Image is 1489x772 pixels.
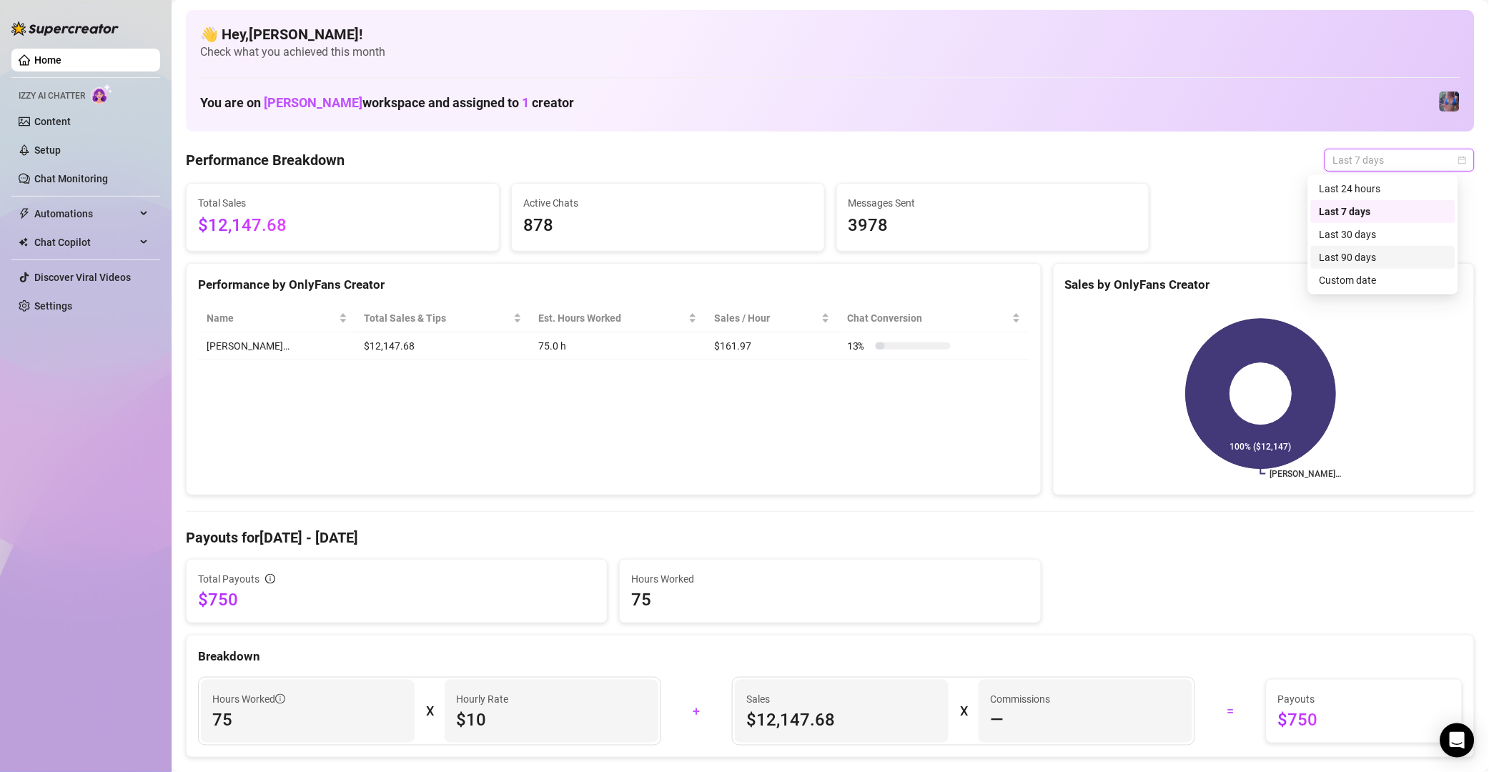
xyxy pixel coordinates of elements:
span: Check what you achieved this month [200,44,1460,60]
h1: You are on workspace and assigned to creator [200,95,574,111]
div: X [426,700,433,723]
h4: 👋 Hey, [PERSON_NAME] ! [200,24,1460,44]
text: [PERSON_NAME]… [1270,469,1342,479]
div: Last 7 days [1320,204,1447,219]
span: Sales [746,691,937,707]
th: Name [198,305,356,332]
a: Content [34,116,71,127]
article: Commissions [990,691,1050,707]
span: 75 [631,588,1029,611]
td: $12,147.68 [356,332,530,360]
a: Settings [34,300,72,312]
span: Name [207,310,336,326]
span: [PERSON_NAME] [264,95,362,110]
article: Hourly Rate [456,691,508,707]
div: Last 30 days [1320,227,1447,242]
div: = [1204,700,1257,723]
td: $161.97 [706,332,839,360]
div: Custom date [1311,269,1455,292]
span: thunderbolt [19,208,30,219]
span: calendar [1458,156,1467,164]
span: — [990,708,1004,731]
span: Sales / Hour [714,310,818,326]
span: 75 [212,708,403,731]
th: Sales / Hour [706,305,839,332]
span: $12,147.68 [746,708,937,731]
span: Chat Copilot [34,231,136,254]
img: logo-BBDzfeDw.svg [11,21,119,36]
span: Messages Sent [849,195,1138,211]
span: info-circle [265,574,275,584]
span: Hours Worked [212,691,285,707]
div: Performance by OnlyFans Creator [198,275,1029,295]
span: 1 [522,95,529,110]
span: $750 [198,588,595,611]
a: Setup [34,144,61,156]
span: Chat Conversion [847,310,1009,326]
div: Custom date [1320,272,1447,288]
img: Jaylie [1440,91,1460,112]
span: info-circle [275,694,285,704]
span: $10 [456,708,647,731]
h4: Payouts for [DATE] - [DATE] [186,528,1475,548]
div: Last 90 days [1311,246,1455,269]
td: 75.0 h [530,332,706,360]
span: Total Sales & Tips [365,310,510,326]
div: Open Intercom Messenger [1440,723,1475,758]
span: Izzy AI Chatter [19,89,85,103]
div: Breakdown [198,647,1463,666]
div: Last 30 days [1311,223,1455,246]
span: Active Chats [523,195,813,211]
span: Automations [34,202,136,225]
span: $12,147.68 [198,212,488,239]
img: Chat Copilot [19,237,28,247]
th: Total Sales & Tips [356,305,530,332]
h4: Performance Breakdown [186,150,345,170]
a: Home [34,54,61,66]
a: Chat Monitoring [34,173,108,184]
span: Payouts [1278,691,1450,707]
span: Total Sales [198,195,488,211]
span: 3978 [849,212,1138,239]
span: 878 [523,212,813,239]
span: 13 % [847,338,870,354]
div: X [960,700,967,723]
td: [PERSON_NAME]… [198,332,356,360]
a: Discover Viral Videos [34,272,131,283]
div: Est. Hours Worked [539,310,686,326]
span: $750 [1278,708,1450,731]
span: Hours Worked [631,571,1029,587]
div: Sales by OnlyFans Creator [1065,275,1463,295]
span: Last 7 days [1333,149,1466,171]
img: AI Chatter [91,84,113,104]
th: Chat Conversion [839,305,1029,332]
div: Last 24 hours [1320,181,1447,197]
span: Total Payouts [198,571,259,587]
div: Last 7 days [1311,200,1455,223]
div: Last 90 days [1320,249,1447,265]
div: Last 24 hours [1311,177,1455,200]
div: + [670,700,723,723]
